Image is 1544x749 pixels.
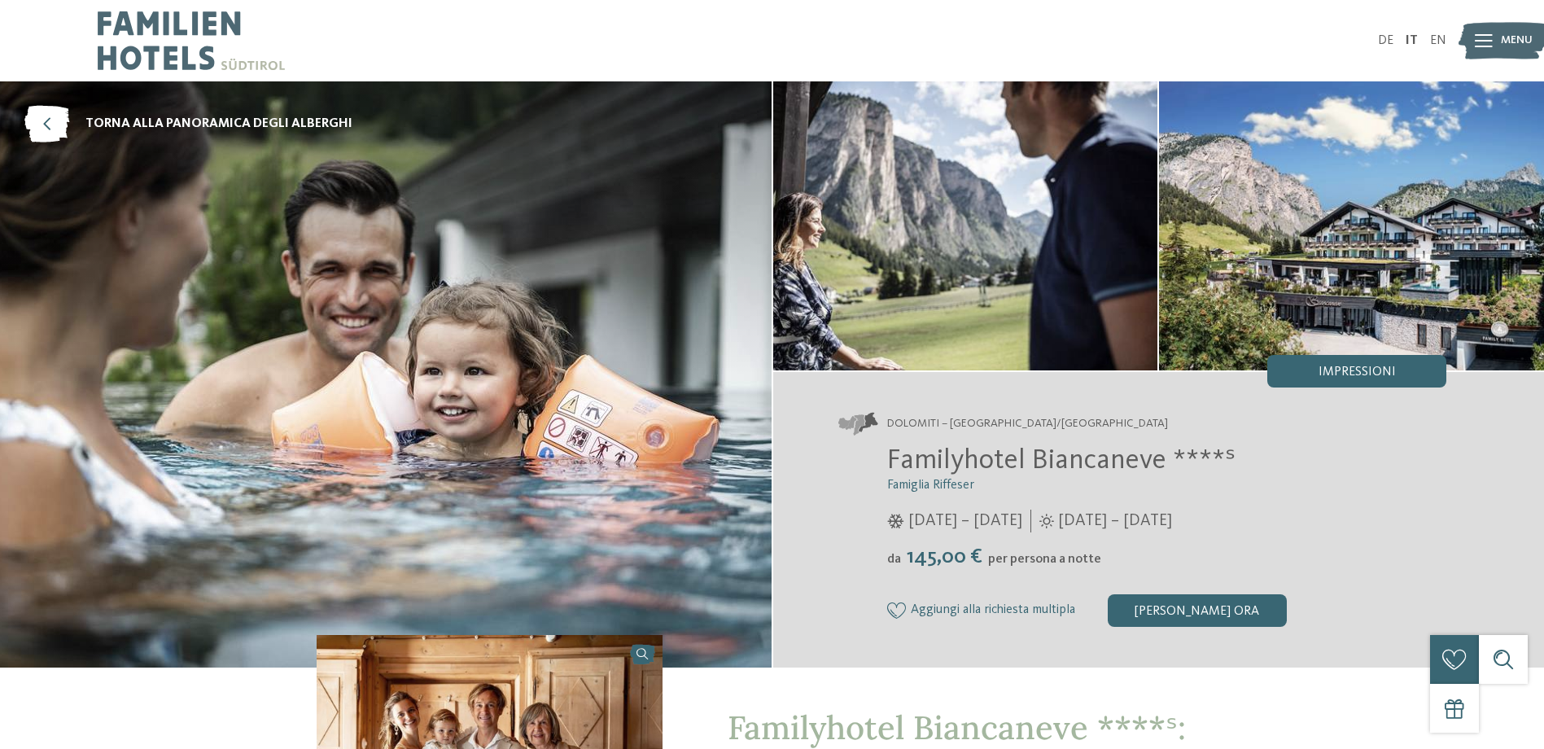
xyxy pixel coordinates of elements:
a: EN [1430,34,1446,47]
span: Famiglia Riffeser [887,479,974,492]
span: 145,00 € [903,546,986,567]
img: Il nostro family hotel a Selva: una vacanza da favola [1159,81,1544,370]
a: torna alla panoramica degli alberghi [24,106,352,142]
span: da [887,553,901,566]
a: IT [1406,34,1418,47]
span: per persona a notte [988,553,1101,566]
span: [DATE] – [DATE] [1058,510,1172,532]
span: torna alla panoramica degli alberghi [85,115,352,133]
span: Dolomiti – [GEOGRAPHIC_DATA]/[GEOGRAPHIC_DATA] [887,416,1168,432]
a: DE [1378,34,1393,47]
span: Aggiungi alla richiesta multipla [911,603,1075,618]
img: Il nostro family hotel a Selva: una vacanza da favola [773,81,1158,370]
span: Familyhotel Biancaneve ****ˢ [887,446,1236,475]
i: Orari d'apertura estate [1039,514,1054,528]
i: Orari d'apertura inverno [887,514,904,528]
div: [PERSON_NAME] ora [1108,594,1287,627]
span: Impressioni [1319,366,1396,379]
span: [DATE] – [DATE] [908,510,1022,532]
span: Menu [1501,33,1533,49]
